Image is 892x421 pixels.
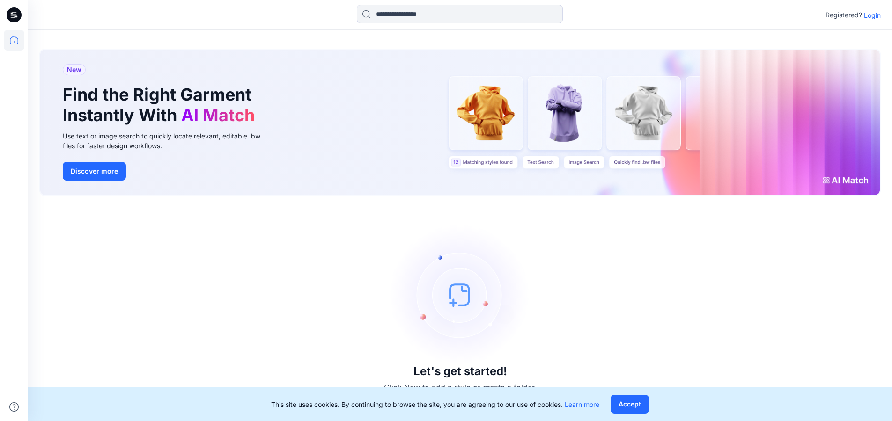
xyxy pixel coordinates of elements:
img: empty-state-image.svg [390,225,531,365]
span: New [67,64,81,75]
button: Accept [611,395,649,414]
p: Click New to add a style or create a folder. [384,382,537,393]
button: Discover more [63,162,126,181]
h1: Find the Right Garment Instantly With [63,85,259,125]
h3: Let's get started! [413,365,507,378]
a: Learn more [565,400,599,408]
p: Registered? [826,9,862,21]
span: AI Match [181,105,255,125]
div: Use text or image search to quickly locate relevant, editable .bw files for faster design workflows. [63,131,273,151]
p: This site uses cookies. By continuing to browse the site, you are agreeing to our use of cookies. [271,399,599,409]
p: Login [864,10,881,20]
